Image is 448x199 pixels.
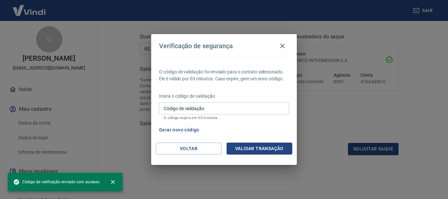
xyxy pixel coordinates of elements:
button: Voltar [156,143,221,155]
span: Código de verificação enviado com sucesso. [13,179,100,185]
button: Gerar novo código [156,124,202,136]
p: Insira o código de validação [159,93,289,100]
p: O código de validação foi enviado para o contato selecionado. Ele é válido por 03 minutos. Caso e... [159,69,289,82]
p: O código expira em 03 minutos. [164,116,284,120]
button: close [106,175,120,189]
button: Validar transação [227,143,292,155]
h4: Verificação de segurança [159,42,233,50]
